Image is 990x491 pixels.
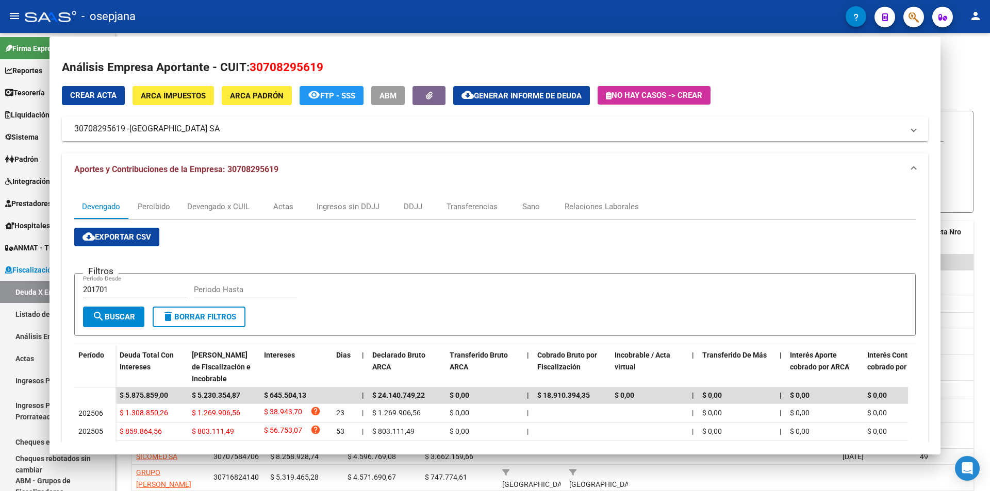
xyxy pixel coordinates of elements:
[692,391,694,399] span: |
[702,409,722,417] span: $ 0,00
[372,391,425,399] span: $ 24.140.749,22
[692,351,694,359] span: |
[62,116,928,141] mat-expansion-panel-header: 30708295619 -[GEOGRAPHIC_DATA] SA
[610,344,688,390] datatable-header-cell: Incobrable / Acta virtual
[615,351,670,371] span: Incobrable / Acta virtual
[527,409,529,417] span: |
[70,91,117,100] span: Crear Acta
[230,91,284,100] span: ARCA Padrón
[153,307,245,327] button: Borrar Filtros
[82,232,151,242] span: Exportar CSV
[264,351,295,359] span: Intereses
[447,201,498,212] div: Transferencias
[780,409,781,417] span: |
[62,153,928,186] mat-expansion-panel-header: Aportes y Contribuciones de la Empresa: 30708295619
[120,391,168,399] span: $ 5.875.859,00
[379,91,397,100] span: ABM
[461,89,474,101] mat-icon: cloud_download
[192,409,240,417] span: $ 1.269.906,56
[264,425,302,438] span: $ 56.753,07
[5,176,101,187] span: Integración (discapacidad)
[863,344,940,390] datatable-header-cell: Interés Contribución cobrado por ARCA
[775,344,786,390] datatable-header-cell: |
[450,351,508,371] span: Transferido Bruto ARCA
[5,109,95,121] span: Liquidación de Convenios
[141,91,206,100] span: ARCA Impuestos
[74,228,159,246] button: Exportar CSV
[192,391,240,399] span: $ 5.230.354,87
[213,473,259,481] span: 30716824140
[615,391,634,399] span: $ 0,00
[450,391,469,399] span: $ 0,00
[188,344,260,390] datatable-header-cell: Deuda Bruta Neto de Fiscalización e Incobrable
[5,131,39,143] span: Sistema
[264,391,306,399] span: $ 645.504,13
[372,427,415,435] span: $ 803.111,49
[120,351,174,371] span: Deuda Total Con Intereses
[867,427,887,435] span: $ 0,00
[222,86,292,105] button: ARCA Padrón
[5,87,45,98] span: Tesorería
[5,220,80,231] span: Hospitales Públicos
[368,344,445,390] datatable-header-cell: Declarado Bruto ARCA
[450,409,469,417] span: $ 0,00
[192,351,251,383] span: [PERSON_NAME] de Fiscalización e Incobrable
[404,201,422,212] div: DDJJ
[786,344,863,390] datatable-header-cell: Interés Aporte cobrado por ARCA
[920,452,928,461] span: 49
[81,5,136,28] span: - osepjana
[702,391,722,399] span: $ 0,00
[300,86,364,105] button: FTP - SSS
[702,427,722,435] span: $ 0,00
[502,480,572,488] span: [GEOGRAPHIC_DATA]
[790,391,810,399] span: $ 0,00
[336,427,344,435] span: 53
[425,452,473,461] span: $ 3.662.159,66
[120,427,162,435] span: $ 859.864,56
[348,473,396,481] span: $ 4.571.690,67
[83,307,144,327] button: Buscar
[82,201,120,212] div: Devengado
[358,344,368,390] datatable-header-cell: |
[790,427,810,435] span: $ 0,00
[606,91,702,100] span: No hay casos -> Crear
[78,427,103,435] span: 202505
[83,265,119,277] h3: Filtros
[527,351,529,359] span: |
[362,409,364,417] span: |
[867,409,887,417] span: $ 0,00
[445,344,523,390] datatable-header-cell: Transferido Bruto ARCA
[162,310,174,323] mat-icon: delete
[74,344,115,387] datatable-header-cell: Período
[692,427,694,435] span: |
[273,201,293,212] div: Actas
[5,264,67,276] span: Fiscalización RG
[348,452,396,461] span: $ 4.596.769,08
[780,351,782,359] span: |
[320,91,355,100] span: FTP - SSS
[78,351,104,359] span: Período
[213,452,259,461] span: 30707584706
[5,242,86,253] span: ANMAT - Trazabilidad
[317,201,379,212] div: Ingresos sin DDJJ
[371,86,405,105] button: ABM
[74,123,903,135] mat-panel-title: 30708295619 -
[843,452,864,461] span: [DATE]
[336,351,351,359] span: Dias
[780,391,782,399] span: |
[955,456,980,481] div: Open Intercom Messenger
[74,164,278,174] span: Aportes y Contribuciones de la Empresa: 30708295619
[522,201,540,212] div: Sano
[250,60,323,74] span: 30708295619
[453,86,590,105] button: Generar informe de deuda
[920,228,961,236] span: Ult. Acta Nro
[702,351,767,359] span: Transferido De Más
[115,344,188,390] datatable-header-cell: Deuda Total Con Intereses
[425,473,467,481] span: $ 747.774,61
[62,59,928,76] h2: Análisis Empresa Aportante - CUIT:
[780,427,781,435] span: |
[260,344,332,390] datatable-header-cell: Intereses
[790,409,810,417] span: $ 0,00
[533,344,610,390] datatable-header-cell: Cobrado Bruto por Fiscalización
[474,91,582,100] span: Generar informe de deuda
